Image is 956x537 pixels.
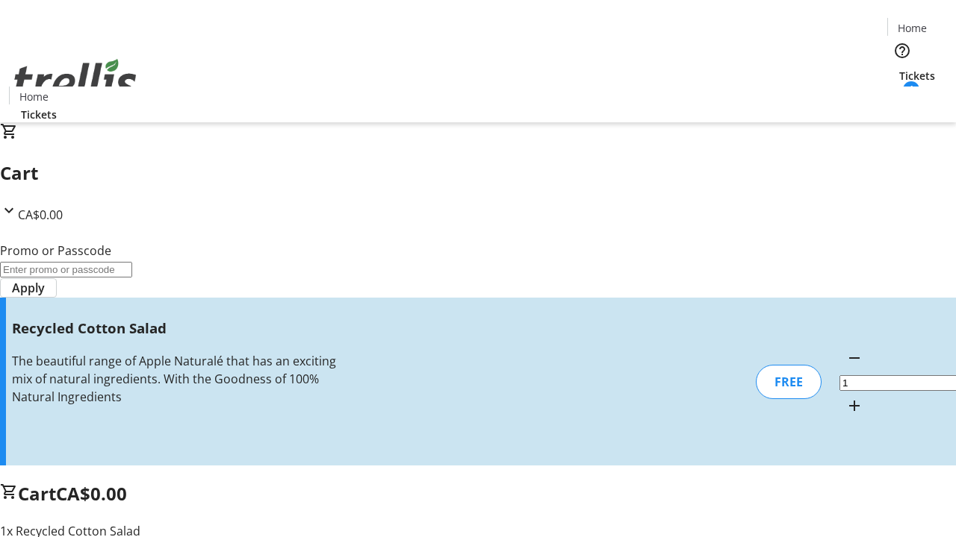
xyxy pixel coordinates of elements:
[839,391,869,421] button: Increment by one
[887,84,917,113] button: Cart
[899,68,935,84] span: Tickets
[21,107,57,122] span: Tickets
[839,343,869,373] button: Decrement by one
[10,89,58,104] a: Home
[887,68,947,84] a: Tickets
[898,20,927,36] span: Home
[12,352,338,406] div: The beautiful range of Apple Naturalé that has an exciting mix of natural ingredients. With the G...
[888,20,936,36] a: Home
[56,481,127,506] span: CA$0.00
[9,107,69,122] a: Tickets
[12,318,338,339] h3: Recycled Cotton Salad
[18,207,63,223] span: CA$0.00
[756,365,822,399] div: FREE
[9,43,142,117] img: Orient E2E Organization d5sCwGF6H7's Logo
[12,279,45,297] span: Apply
[19,89,49,104] span: Home
[887,36,917,66] button: Help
